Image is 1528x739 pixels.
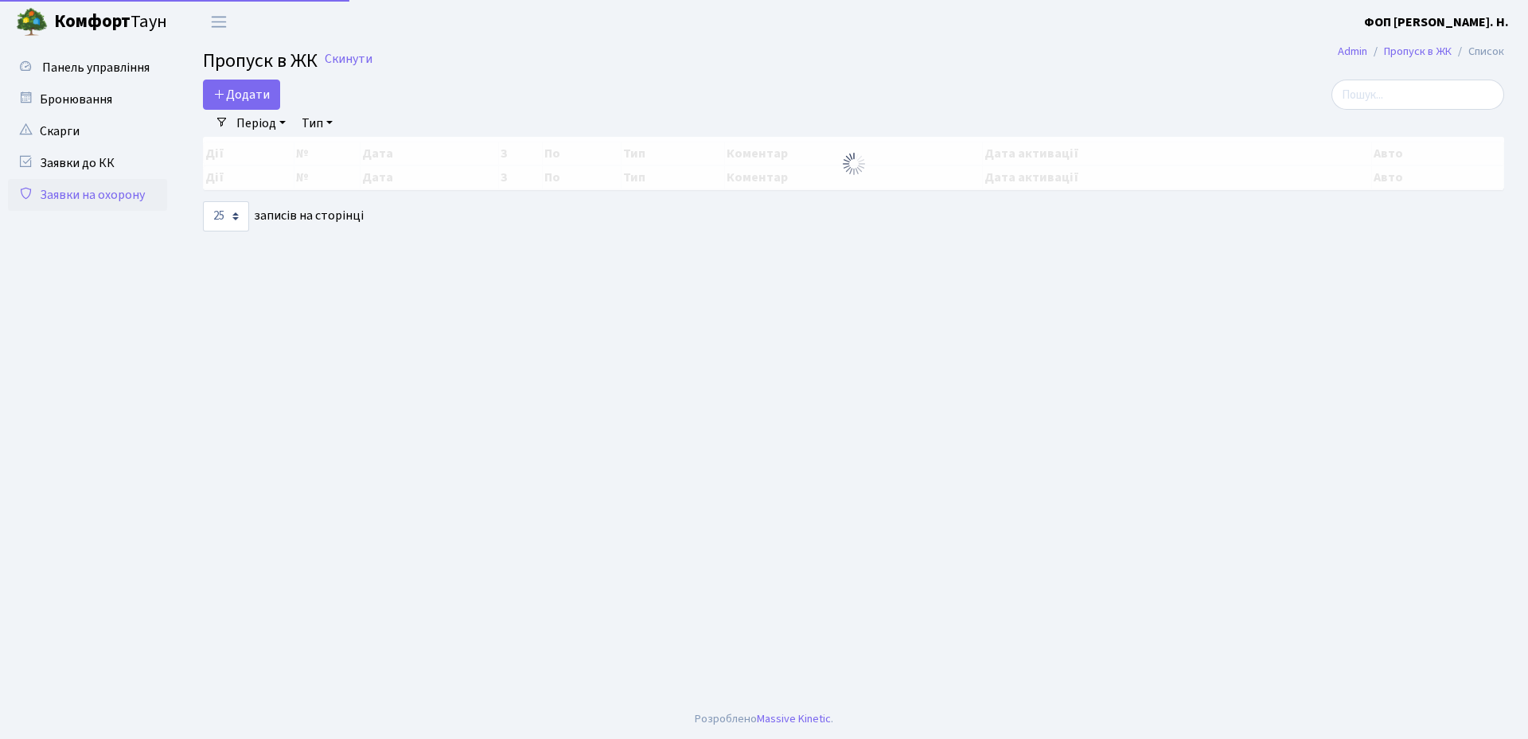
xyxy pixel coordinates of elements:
a: Період [230,110,292,137]
div: Запис успішно додано. [1254,20,1511,58]
label: записів на сторінці [203,201,364,231]
select: записів на сторінці [203,201,249,231]
button: Переключити навігацію [199,9,239,35]
span: Панель управління [42,59,150,76]
a: Скарги [8,115,167,147]
a: Бронювання [8,84,167,115]
img: Обробка... [841,151,867,177]
span: Додати [213,86,270,103]
img: logo.png [16,6,48,38]
span: Таун [54,9,167,36]
a: ФОП [PERSON_NAME]. Н. [1364,13,1509,32]
span: Пропуск в ЖК [203,47,318,75]
input: Пошук... [1331,80,1504,110]
a: Панель управління [8,52,167,84]
div: Розроблено . [695,710,833,728]
a: Скинути [325,52,372,67]
div: × [1494,21,1510,37]
a: Massive Kinetic [757,710,831,727]
a: Тип [295,110,339,137]
a: Заявки на охорону [8,179,167,211]
b: Комфорт [54,9,131,34]
a: Заявки до КК [8,147,167,179]
b: ФОП [PERSON_NAME]. Н. [1364,14,1509,31]
a: Додати [203,80,280,110]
